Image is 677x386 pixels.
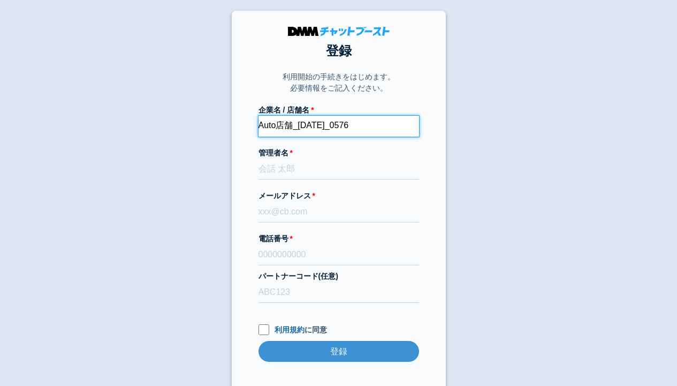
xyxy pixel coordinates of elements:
[258,116,419,137] input: 株式会社チャットブースト
[283,71,395,94] p: 利用開始の手続きをはじめます。 必要情報をご記入ください。
[275,325,305,334] a: 利用規約
[258,282,419,303] input: ABC123
[258,324,269,335] input: 利用規約に同意
[258,105,419,116] label: 企業名 / 店舗名
[258,324,419,336] label: に同意
[258,202,419,222] input: xxx@cb.com
[258,147,419,159] label: 管理者名
[258,190,419,202] label: メールアドレス
[258,244,419,265] input: 0000000000
[288,27,390,36] img: DMMチャットブースト
[258,341,419,362] input: 登録
[258,41,419,61] h1: 登録
[258,233,419,244] label: 電話番号
[258,159,419,180] input: 会話 太郎
[258,271,419,282] label: パートナーコード(任意)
